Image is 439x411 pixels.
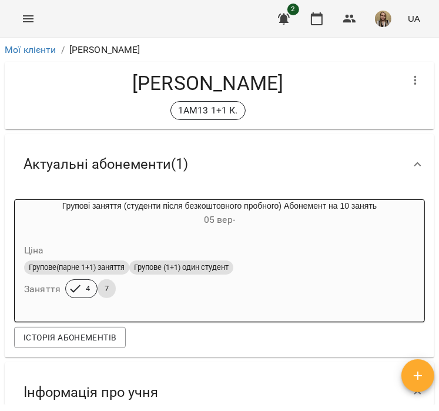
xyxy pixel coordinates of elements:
[98,283,116,294] span: 7
[170,101,246,120] div: 1АМ13 1+1 К.
[24,383,158,402] span: Інформація про учня
[5,43,434,57] nav: breadcrumb
[24,330,116,345] span: Історія абонементів
[5,44,56,55] a: Мої клієнти
[14,5,42,33] button: Menu
[15,200,424,312] button: Групові заняття (студенти після безкоштовного пробного) Абонемент на 10 занять05 вер- ЦінаГрупове...
[69,43,140,57] p: [PERSON_NAME]
[15,200,424,228] div: Групові заняття (студенти після безкоштовного пробного) Абонемент на 10 занять
[61,43,65,57] li: /
[79,283,97,294] span: 4
[287,4,299,15] span: 2
[408,12,420,25] span: UA
[178,103,238,118] p: 1АМ13 1+1 К.
[24,281,61,298] h6: Заняття
[24,262,129,273] span: Групове(парне 1+1) заняття
[375,11,391,27] img: 2de22936d2bd162f862d77ab2f835e33.jpg
[204,214,235,225] span: 05 вер -
[14,71,401,95] h4: [PERSON_NAME]
[403,8,425,29] button: UA
[14,327,126,348] button: Історія абонементів
[129,262,233,273] span: Групове (1+1) один студент
[24,155,188,173] span: Актуальні абонементи ( 1 )
[5,134,434,195] div: Актуальні абонементи(1)
[24,242,44,259] h6: Ціна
